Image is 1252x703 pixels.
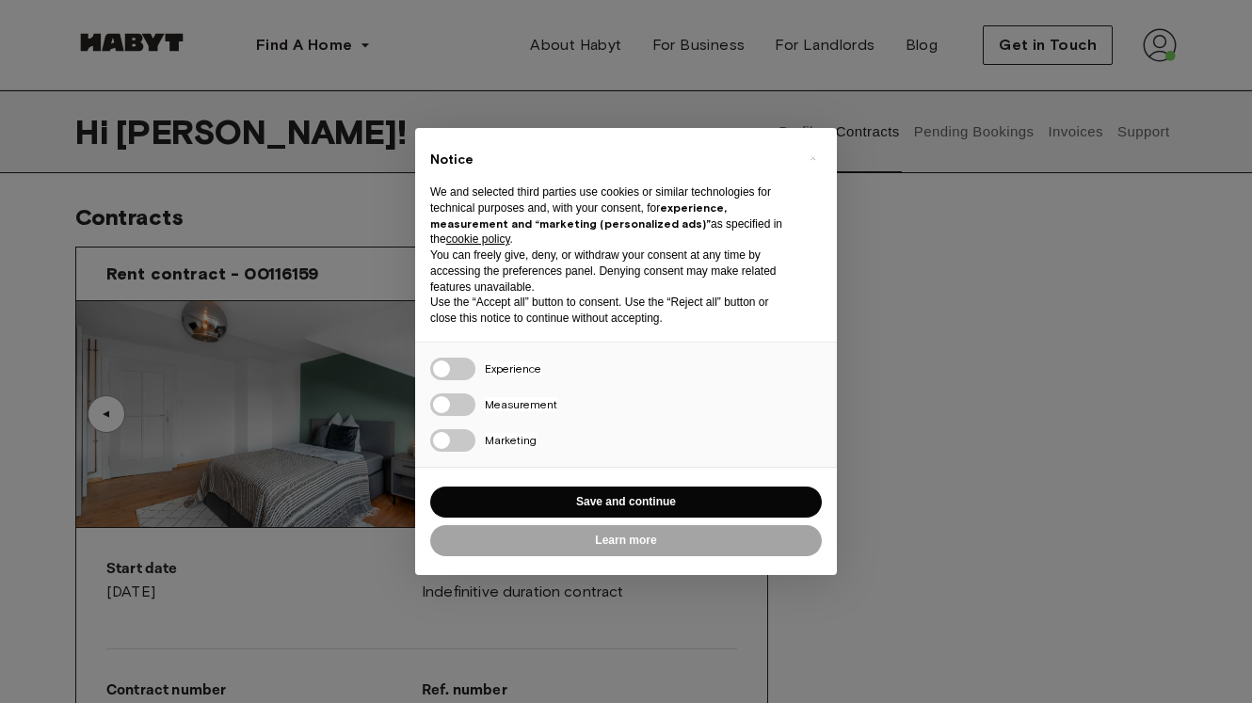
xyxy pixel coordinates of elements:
[430,200,727,231] strong: experience, measurement and “marketing (personalized ads)”
[430,487,822,518] button: Save and continue
[485,433,537,447] span: Marketing
[446,232,510,246] a: cookie policy
[430,295,792,327] p: Use the “Accept all” button to consent. Use the “Reject all” button or close this notice to conti...
[485,361,541,375] span: Experience
[810,147,816,169] span: ×
[430,248,792,295] p: You can freely give, deny, or withdraw your consent at any time by accessing the preferences pane...
[797,143,827,173] button: Close this notice
[430,184,792,248] p: We and selected third parties use cookies or similar technologies for technical purposes and, wit...
[485,397,557,411] span: Measurement
[430,151,792,169] h2: Notice
[430,525,822,556] button: Learn more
